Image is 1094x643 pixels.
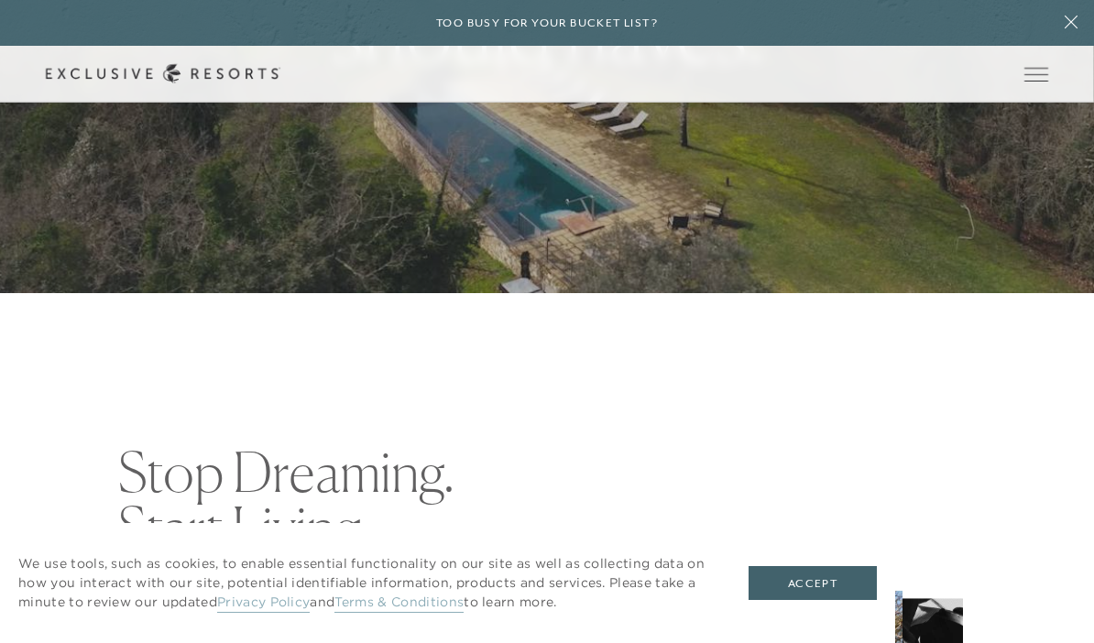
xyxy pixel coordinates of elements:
button: Open navigation [1024,68,1048,81]
a: Terms & Conditions [334,594,464,613]
h6: Too busy for your bucket list? [436,15,658,32]
h2: Stop Dreaming. Start Living. [118,444,467,554]
button: Accept [749,566,877,601]
a: Privacy Policy [217,594,310,613]
p: We use tools, such as cookies, to enable essential functionality on our site as well as collectin... [18,554,712,612]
